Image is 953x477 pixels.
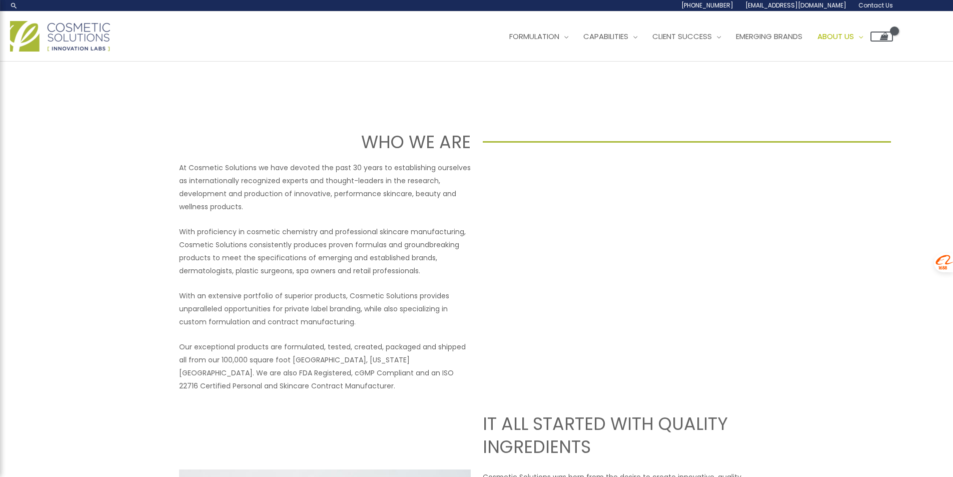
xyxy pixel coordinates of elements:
[10,21,110,52] img: Cosmetic Solutions Logo
[736,31,802,42] span: Emerging Brands
[483,161,774,325] iframe: Get to know Cosmetic Solutions Private Label Skin Care
[858,1,893,10] span: Contact Us
[179,340,471,392] p: Our exceptional products are formulated, tested, created, packaged and shipped all from our 100,0...
[62,130,471,154] h1: WHO WE ARE
[583,31,628,42] span: Capabilities
[645,22,728,52] a: Client Success
[179,289,471,328] p: With an extensive portfolio of superior products, Cosmetic Solutions provides unparalleled opport...
[870,32,893,42] a: View Shopping Cart, empty
[745,1,846,10] span: [EMAIL_ADDRESS][DOMAIN_NAME]
[728,22,810,52] a: Emerging Brands
[494,22,893,52] nav: Site Navigation
[652,31,712,42] span: Client Success
[810,22,870,52] a: About Us
[576,22,645,52] a: Capabilities
[10,2,18,10] a: Search icon link
[509,31,559,42] span: Formulation
[483,412,774,458] h2: IT ALL STARTED WITH QUALITY INGREDIENTS
[179,225,471,277] p: With proficiency in cosmetic chemistry and professional skincare manufacturing, Cosmetic Solution...
[817,31,854,42] span: About Us
[681,1,733,10] span: [PHONE_NUMBER]
[502,22,576,52] a: Formulation
[179,161,471,213] p: At Cosmetic Solutions we have devoted the past 30 years to establishing ourselves as internationa...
